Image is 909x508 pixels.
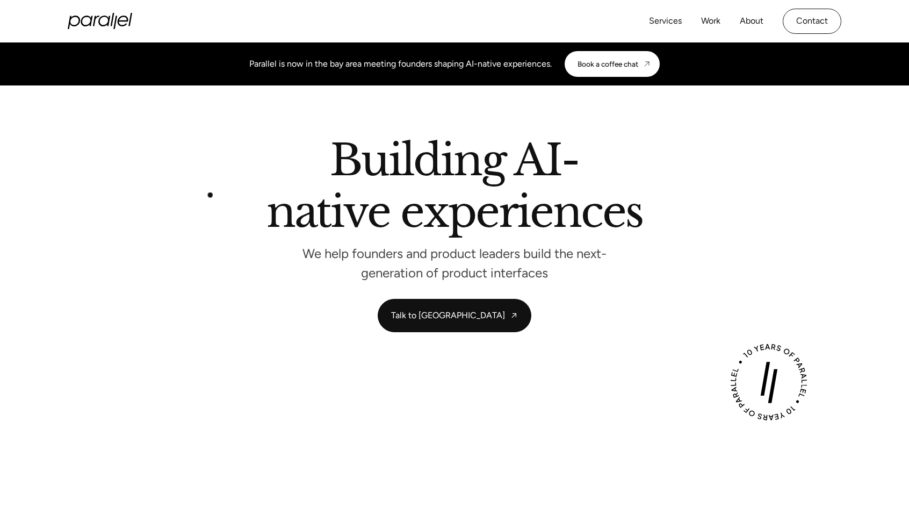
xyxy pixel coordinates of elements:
[293,249,616,277] p: We help founders and product leaders build the next-generation of product interfaces
[701,13,720,29] a: Work
[565,51,660,77] a: Book a coffee chat
[740,13,763,29] a: About
[643,60,651,68] img: CTA arrow image
[649,13,682,29] a: Services
[249,58,552,70] div: Parallel is now in the bay area meeting founders shaping AI-native experiences.
[68,13,132,29] a: home
[148,139,761,238] h2: Building AI-native experiences
[783,9,841,34] a: Contact
[578,60,638,68] div: Book a coffee chat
